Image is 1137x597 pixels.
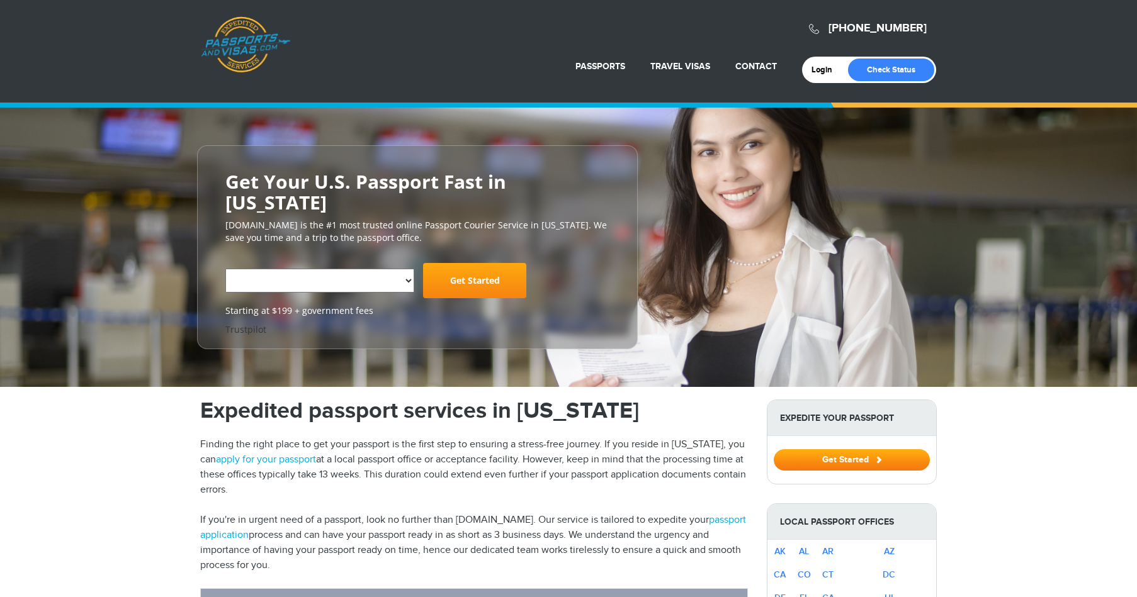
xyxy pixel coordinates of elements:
h1: Expedited passport services in [US_STATE] [200,399,748,422]
h2: Get Your U.S. Passport Fast in [US_STATE] [225,171,609,213]
a: DC [883,569,895,580]
a: AL [799,546,809,557]
p: If you're in urgent need of a passport, look no further than [DOMAIN_NAME]. Our service is tailor... [200,513,748,573]
a: Get Started [423,263,526,298]
a: Passports [575,61,625,72]
a: AR [822,546,834,557]
a: apply for your passport [216,454,316,466]
p: Finding the right place to get your passport is the first step to ensuring a stress-free journey.... [200,437,748,498]
p: [DOMAIN_NAME] is the #1 most trusted online Passport Courier Service in [US_STATE]. We save you t... [225,219,609,244]
a: CA [774,569,786,580]
a: Travel Visas [650,61,710,72]
a: Get Started [774,454,930,464]
a: Passports & [DOMAIN_NAME] [201,16,290,73]
a: Login [812,65,841,75]
span: Starting at $199 + government fees [225,304,609,317]
a: AK [774,546,786,557]
button: Get Started [774,449,930,471]
a: AZ [884,546,895,557]
strong: Expedite Your Passport [767,400,936,436]
a: Contact [735,61,777,72]
a: Check Status [848,59,934,81]
a: [PHONE_NUMBER] [829,21,927,35]
a: CT [822,569,834,580]
a: CO [798,569,811,580]
a: passport application [200,514,746,541]
a: Trustpilot [225,323,266,335]
strong: Local Passport Offices [767,504,936,540]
